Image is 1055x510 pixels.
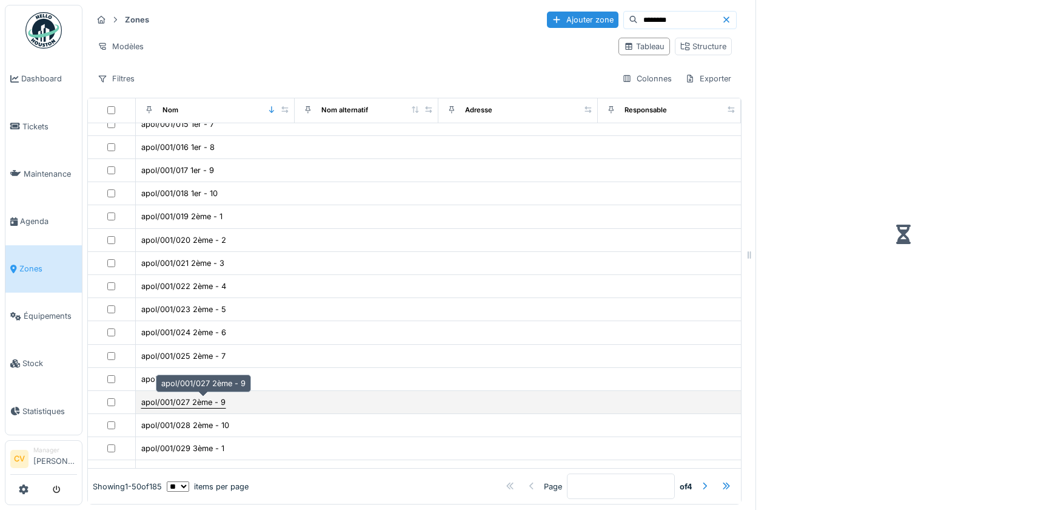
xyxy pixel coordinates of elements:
[19,263,77,274] span: Zones
[141,257,224,269] div: apol/001/021 2ème - 3
[167,481,249,492] div: items per page
[5,245,82,293] a: Zones
[92,70,140,87] div: Filtres
[141,373,226,385] div: apol/001/026 2ème - 8
[92,38,149,55] div: Modèles
[680,70,737,87] div: Exporter
[141,304,226,315] div: apol/001/023 2ème - 5
[141,280,226,292] div: apol/001/022 2ème - 4
[5,55,82,103] a: Dashboard
[141,420,229,431] div: apol/001/028 2ème - 10
[141,141,215,153] div: apol/001/016 1er - 8
[141,443,224,454] div: apol/001/029 3ème - 1
[25,12,62,49] img: Badge_color-CXgf-gQk.svg
[24,310,77,322] span: Équipements
[141,165,214,176] div: apol/001/017 1er - 9
[141,350,226,362] div: apol/001/025 2ème - 7
[20,216,77,227] span: Agenda
[5,340,82,387] a: Stock
[5,387,82,435] a: Statistiques
[617,70,677,87] div: Colonnes
[5,150,82,197] a: Maintenance
[141,234,226,246] div: apol/001/020 2ème - 2
[465,105,492,115] div: Adresse
[5,197,82,245] a: Agenda
[10,446,77,475] a: CV Manager[PERSON_NAME]
[141,211,223,222] div: apol/001/019 2ème - 1
[680,41,726,52] div: Structure
[22,358,77,369] span: Stock
[680,481,692,492] strong: of 4
[22,121,77,132] span: Tickets
[5,103,82,150] a: Tickets
[93,481,162,492] div: Showing 1 - 50 of 185
[120,14,154,25] strong: Zones
[141,466,226,477] div: apol/001/030 3ème - 2
[22,406,77,417] span: Statistiques
[5,293,82,340] a: Équipements
[141,396,226,408] div: apol/001/027 2ème - 9
[624,41,665,52] div: Tableau
[33,446,77,455] div: Manager
[24,168,77,180] span: Maintenance
[141,118,214,130] div: apol/001/015 1er - 7
[21,73,77,84] span: Dashboard
[141,327,226,338] div: apol/001/024 2ème - 6
[33,446,77,472] li: [PERSON_NAME]
[141,188,218,199] div: apol/001/018 1er - 10
[156,375,251,392] div: apol/001/027 2ème - 9
[162,105,178,115] div: Nom
[625,105,667,115] div: Responsable
[10,450,28,468] li: CV
[547,12,618,28] div: Ajouter zone
[544,481,562,492] div: Page
[321,105,368,115] div: Nom alternatif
